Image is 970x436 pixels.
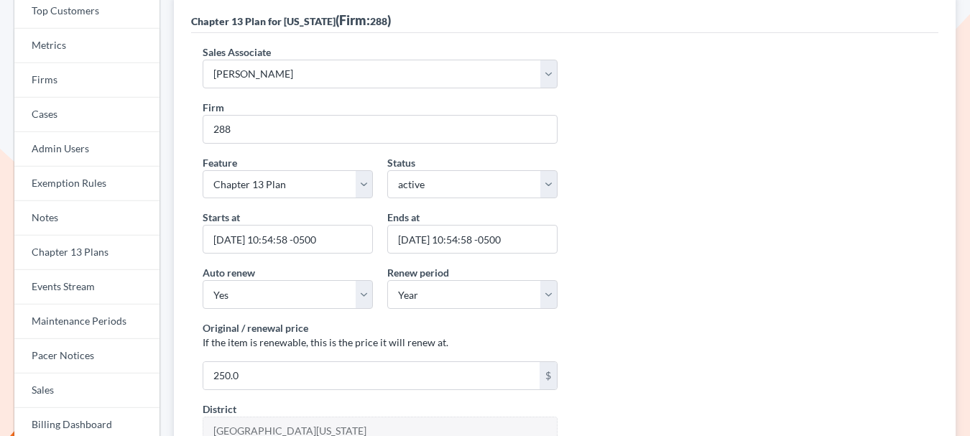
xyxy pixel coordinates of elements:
[387,265,449,280] label: Renew period
[14,201,160,236] a: Notes
[14,236,160,270] a: Chapter 13 Plans
[191,15,336,27] span: Chapter 13 Plan for [US_STATE]
[14,374,160,408] a: Sales
[203,225,373,254] input: MM/DD/YYYY
[203,265,255,280] label: Auto renew
[14,98,160,132] a: Cases
[387,155,415,170] label: Status
[203,45,271,60] label: Sales Associate
[540,362,557,389] div: $
[203,155,237,170] label: Feature
[14,305,160,339] a: Maintenance Periods
[14,270,160,305] a: Events Stream
[370,15,387,27] span: 288
[203,320,308,335] label: Original / renewal price
[14,29,160,63] a: Metrics
[203,335,558,350] p: If the item is renewable, this is the price it will renew at.
[387,225,558,254] input: MM/DD/YYYY
[203,100,224,115] label: Firm
[203,115,558,144] input: 1234
[203,402,236,417] label: District
[14,63,160,98] a: Firms
[203,210,240,225] label: Starts at
[387,210,420,225] label: Ends at
[14,167,160,201] a: Exemption Rules
[14,339,160,374] a: Pacer Notices
[191,11,391,29] div: (Firm: )
[14,132,160,167] a: Admin Users
[203,362,540,389] input: 10.00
